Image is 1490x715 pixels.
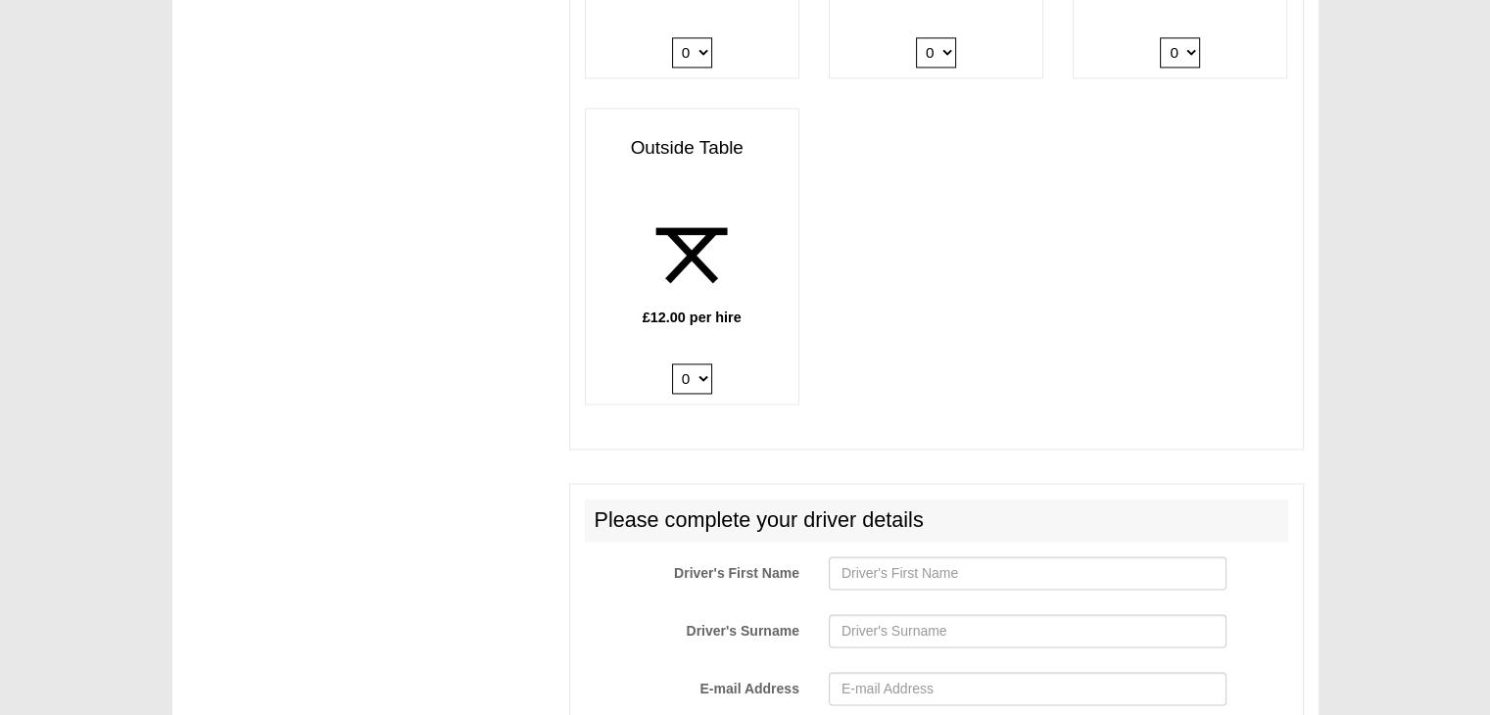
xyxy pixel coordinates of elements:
b: £12.00 per hire [643,310,742,325]
h2: Please complete your driver details [585,499,1288,542]
label: E-mail Address [570,672,814,698]
img: table.png [639,202,745,309]
label: Driver's Surname [570,614,814,641]
label: Driver's First Name [570,556,814,583]
input: Driver's Surname [829,614,1226,647]
input: E-mail Address [829,672,1226,705]
input: Driver's First Name [829,556,1226,590]
h3: Outside Table [586,128,798,168]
